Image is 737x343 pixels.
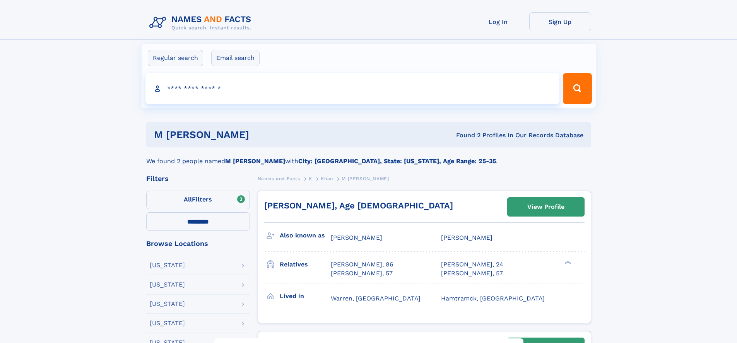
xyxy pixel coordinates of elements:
div: [US_STATE] [150,301,185,307]
b: M [PERSON_NAME] [225,157,285,165]
input: search input [145,73,560,104]
div: Browse Locations [146,240,250,247]
a: View Profile [508,198,584,216]
a: [PERSON_NAME], Age [DEMOGRAPHIC_DATA] [264,201,453,210]
a: Sign Up [529,12,591,31]
div: Filters [146,175,250,182]
div: [US_STATE] [150,320,185,326]
span: [PERSON_NAME] [441,234,492,241]
div: [US_STATE] [150,262,185,268]
div: Found 2 Profiles In Our Records Database [352,131,583,140]
span: All [184,196,192,203]
span: Warren, [GEOGRAPHIC_DATA] [331,295,421,302]
div: [US_STATE] [150,282,185,288]
b: City: [GEOGRAPHIC_DATA], State: [US_STATE], Age Range: 25-35 [298,157,496,165]
h3: Relatives [280,258,331,271]
a: [PERSON_NAME], 24 [441,260,503,269]
a: [PERSON_NAME], 57 [331,269,393,278]
label: Email search [211,50,260,66]
a: K [309,174,312,183]
label: Regular search [148,50,203,66]
label: Filters [146,191,250,209]
span: Hamtramck, [GEOGRAPHIC_DATA] [441,295,545,302]
a: [PERSON_NAME], 57 [441,269,503,278]
h3: Lived in [280,290,331,303]
a: [PERSON_NAME], 86 [331,260,393,269]
a: Log In [467,12,529,31]
img: Logo Names and Facts [146,12,258,33]
h1: m [PERSON_NAME] [154,130,353,140]
a: Khan [321,174,333,183]
button: Search Button [563,73,592,104]
span: M [PERSON_NAME] [342,176,389,181]
h3: Also known as [280,229,331,242]
span: Khan [321,176,333,181]
span: K [309,176,312,181]
div: ❯ [563,260,572,265]
div: View Profile [527,198,564,216]
span: [PERSON_NAME] [331,234,382,241]
div: We found 2 people named with . [146,147,591,166]
a: Names and Facts [258,174,300,183]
